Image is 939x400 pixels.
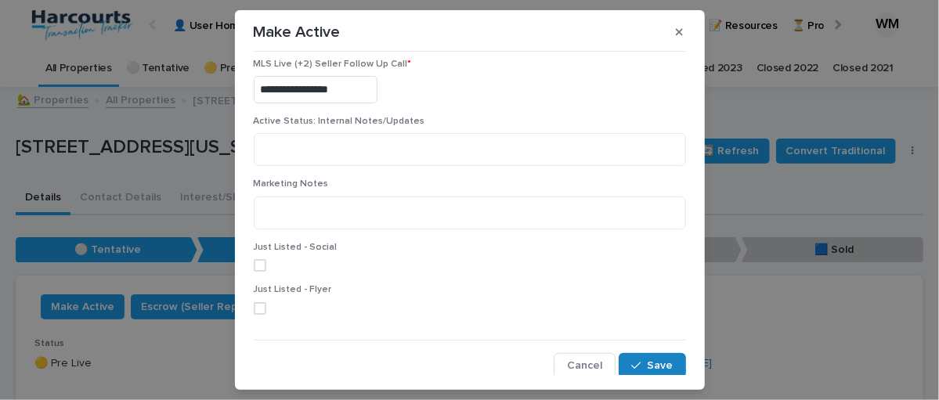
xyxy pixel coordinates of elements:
button: Cancel [554,353,616,378]
span: Cancel [567,360,602,371]
span: Just Listed - Social [254,243,338,252]
button: Save [619,353,685,378]
span: Active Status: Internal Notes/Updates [254,117,425,126]
span: Marketing Notes [254,179,329,189]
span: MLS Live (+2) Seller Follow Up Call [254,59,412,69]
p: Make Active [254,23,341,41]
span: Save [648,360,674,371]
span: Just Listed - Flyer [254,285,332,294]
